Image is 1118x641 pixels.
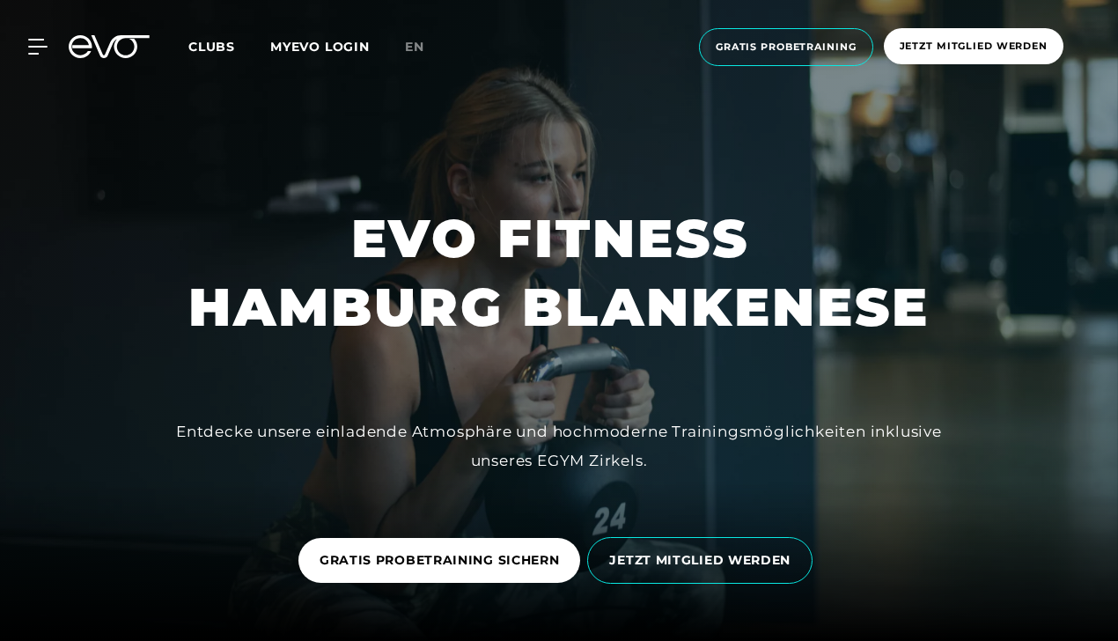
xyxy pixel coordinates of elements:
[298,525,588,596] a: GRATIS PROBETRAINING SICHERN
[188,204,930,342] h1: EVO FITNESS HAMBURG BLANKENESE
[900,39,1048,54] span: Jetzt Mitglied werden
[879,28,1069,66] a: Jetzt Mitglied werden
[188,38,270,55] a: Clubs
[587,524,820,597] a: JETZT MITGLIED WERDEN
[716,40,857,55] span: Gratis Probetraining
[270,39,370,55] a: MYEVO LOGIN
[405,37,445,57] a: en
[609,551,791,570] span: JETZT MITGLIED WERDEN
[320,551,560,570] span: GRATIS PROBETRAINING SICHERN
[405,39,424,55] span: en
[163,417,955,475] div: Entdecke unsere einladende Atmosphäre und hochmoderne Trainingsmöglichkeiten inklusive unseres EG...
[188,39,235,55] span: Clubs
[694,28,879,66] a: Gratis Probetraining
